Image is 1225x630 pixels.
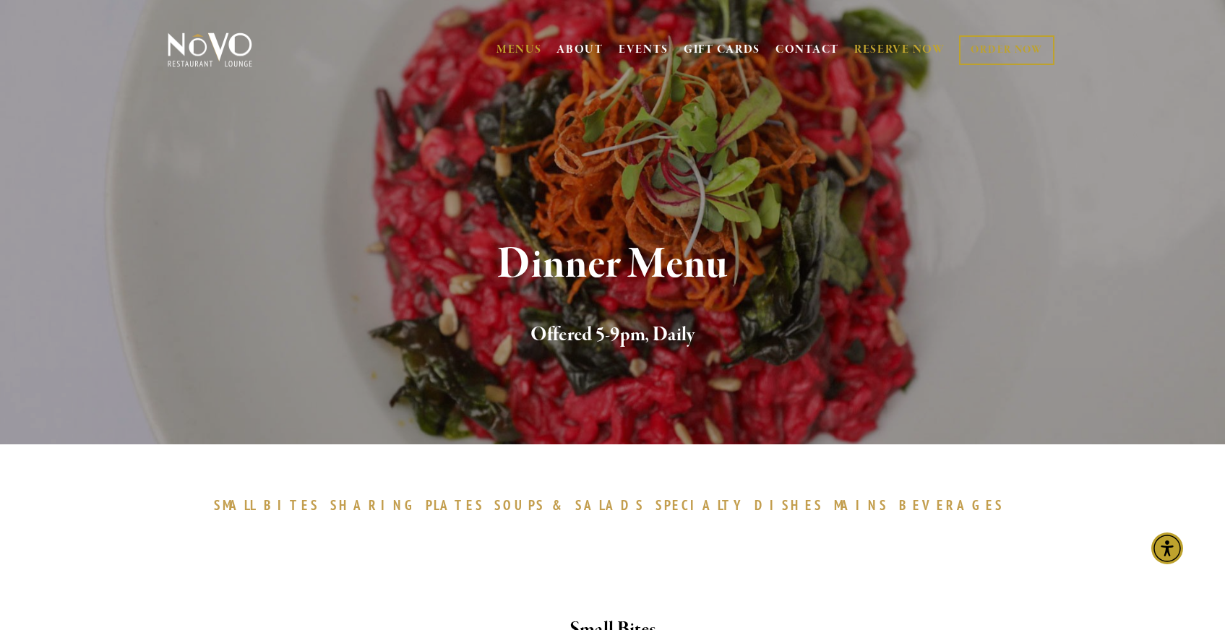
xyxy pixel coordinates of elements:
span: BITES [264,496,319,514]
a: ABOUT [556,43,603,57]
span: DISHES [755,496,823,514]
span: SHARING [330,496,418,514]
a: RESERVE NOW [854,36,945,64]
a: SOUPS&SALADS [494,496,651,514]
a: GIFT CARDS [684,36,760,64]
a: SPECIALTYDISHES [656,496,830,514]
a: SHARINGPLATES [330,496,491,514]
span: PLATES [426,496,484,514]
img: Novo Restaurant &amp; Lounge [165,32,255,68]
a: CONTACT [775,36,839,64]
a: ORDER NOW [959,35,1054,65]
a: SMALLBITES [214,496,327,514]
span: SALADS [575,496,645,514]
div: Accessibility Menu [1151,532,1183,564]
span: SPECIALTY [656,496,748,514]
h2: Offered 5-9pm, Daily [192,320,1034,350]
a: EVENTS [619,43,669,57]
span: SMALL [214,496,257,514]
a: MAINS [834,496,895,514]
span: BEVERAGES [899,496,1005,514]
span: SOUPS [494,496,545,514]
a: BEVERAGES [899,496,1012,514]
a: MENUS [497,43,542,57]
span: & [552,496,568,514]
span: MAINS [834,496,888,514]
h1: Dinner Menu [192,241,1034,288]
